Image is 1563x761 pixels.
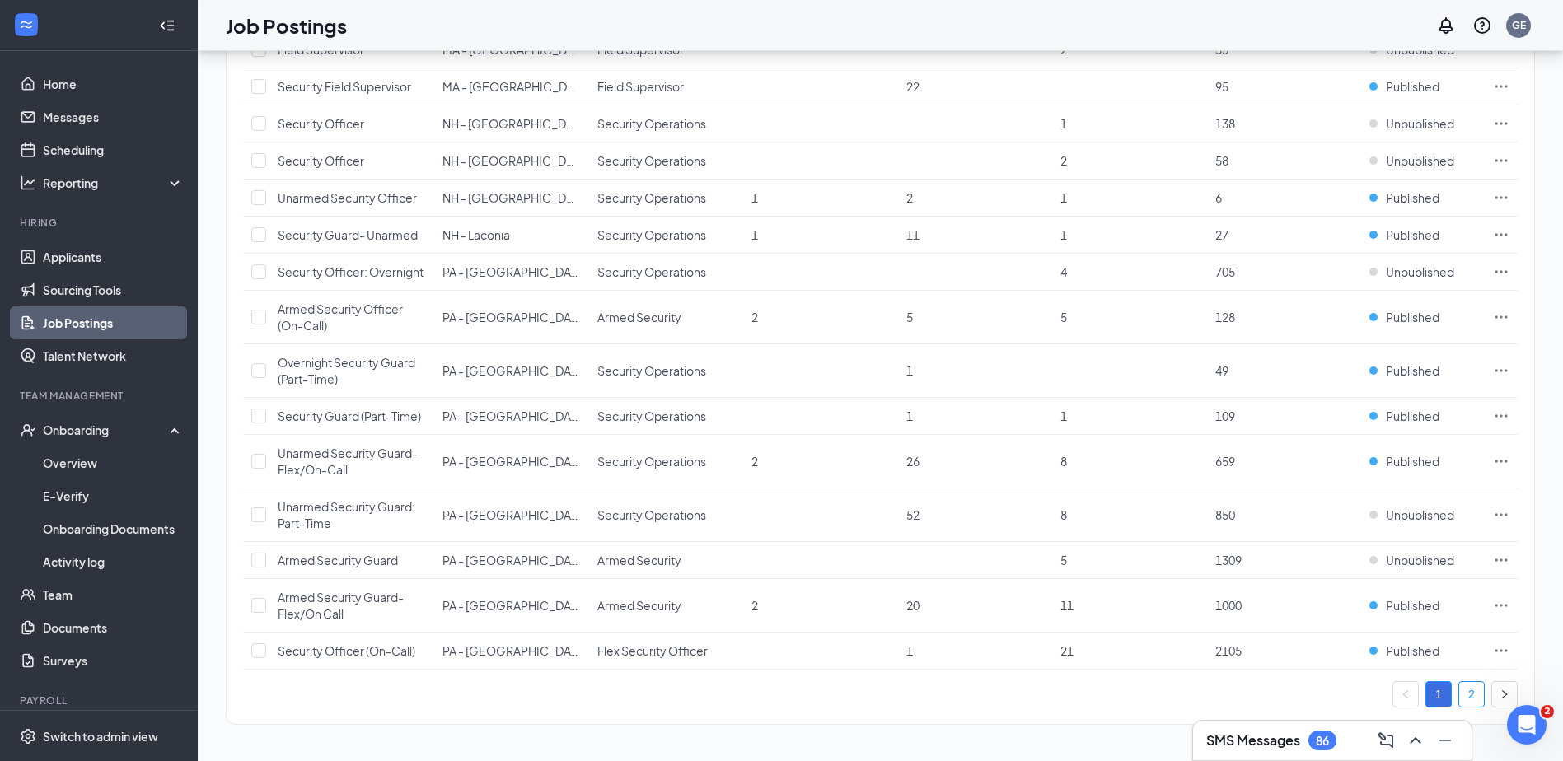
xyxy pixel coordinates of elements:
[1206,731,1300,749] h3: SMS Messages
[434,217,589,254] td: NH - Laconia
[20,216,180,230] div: Hiring
[442,553,586,567] span: PA - [GEOGRAPHIC_DATA]
[442,643,586,658] span: PA - [GEOGRAPHIC_DATA]
[1493,507,1509,523] svg: Ellipses
[751,190,758,205] span: 1
[434,291,589,344] td: PA - Carlisle
[1472,16,1492,35] svg: QuestionInfo
[226,12,347,40] h1: Job Postings
[1060,116,1067,131] span: 1
[1493,309,1509,325] svg: Ellipses
[906,363,913,378] span: 1
[1373,727,1399,754] button: ComposeMessage
[1493,362,1509,379] svg: Ellipses
[751,227,758,242] span: 1
[1436,16,1456,35] svg: Notifications
[906,79,920,94] span: 22
[1406,731,1425,750] svg: ChevronUp
[589,105,744,142] td: Security Operations
[434,488,589,542] td: PA - Philadelphia
[1493,642,1509,659] svg: Ellipses
[1215,264,1235,279] span: 705
[597,598,681,613] span: Armed Security
[1386,552,1454,568] span: Unpublished
[43,306,184,339] a: Job Postings
[597,409,706,423] span: Security Operations
[1215,153,1228,168] span: 58
[597,227,706,242] span: Security Operations
[20,389,180,403] div: Team Management
[1386,597,1439,614] span: Published
[1401,689,1411,699] span: left
[442,454,586,469] span: PA - [GEOGRAPHIC_DATA]
[442,190,588,205] span: NH - [GEOGRAPHIC_DATA]
[1493,597,1509,614] svg: Ellipses
[1541,705,1554,718] span: 2
[1493,552,1509,568] svg: Ellipses
[43,240,184,273] a: Applicants
[589,435,744,488] td: Security Operations
[442,598,586,613] span: PA - [GEOGRAPHIC_DATA]
[1392,681,1419,707] li: Previous Page
[43,422,170,438] div: Onboarding
[597,190,706,205] span: Security Operations
[597,116,706,131] span: Security Operations
[1386,189,1439,206] span: Published
[434,142,589,180] td: NH - Claremont
[43,446,184,479] a: Overview
[442,116,588,131] span: NH - [GEOGRAPHIC_DATA]
[434,68,589,105] td: MA - Worcester
[1402,727,1429,754] button: ChevronUp
[589,542,744,579] td: Armed Security
[1493,264,1509,280] svg: Ellipses
[1512,18,1526,32] div: GE
[1432,727,1458,754] button: Minimize
[1060,153,1067,168] span: 2
[1386,264,1454,280] span: Unpublished
[278,301,403,333] span: Armed Security Officer (On-Call)
[43,68,184,100] a: Home
[1215,310,1235,324] span: 128
[43,545,184,578] a: Activity log
[597,454,706,469] span: Security Operations
[1435,731,1455,750] svg: Minimize
[442,227,510,242] span: NH - Laconia
[43,611,184,644] a: Documents
[1426,682,1451,707] a: 1
[434,579,589,633] td: PA - Philadelphia
[597,553,681,567] span: Armed Security
[589,68,744,105] td: Field Supervisor
[278,153,364,168] span: Security Officer
[1386,115,1454,132] span: Unpublished
[906,454,920,469] span: 26
[597,79,684,94] span: Field Supervisor
[1386,453,1439,469] span: Published
[906,598,920,613] span: 20
[1459,682,1484,707] a: 2
[434,180,589,217] td: NH - Concord
[43,728,158,745] div: Switch to admin view
[1060,227,1067,242] span: 1
[20,422,36,438] svg: UserCheck
[278,264,424,279] span: Security Officer: Overnight
[278,643,415,658] span: Security Officer (On-Call)
[751,310,758,324] span: 2
[434,398,589,435] td: PA - Coraopolis
[43,578,184,611] a: Team
[278,590,404,621] span: Armed Security Guard- Flex/On Call
[1215,507,1235,522] span: 850
[1060,409,1067,423] span: 1
[906,227,920,242] span: 11
[442,363,586,378] span: PA - [GEOGRAPHIC_DATA]
[434,344,589,398] td: PA - Connellsville
[1060,264,1067,279] span: 4
[1386,309,1439,325] span: Published
[278,190,417,205] span: Unarmed Security Officer
[278,355,415,386] span: Overnight Security Guard (Part-Time)
[20,728,36,745] svg: Settings
[589,217,744,254] td: Security Operations
[906,643,913,658] span: 1
[43,512,184,545] a: Onboarding Documents
[906,190,913,205] span: 2
[1215,643,1242,658] span: 2105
